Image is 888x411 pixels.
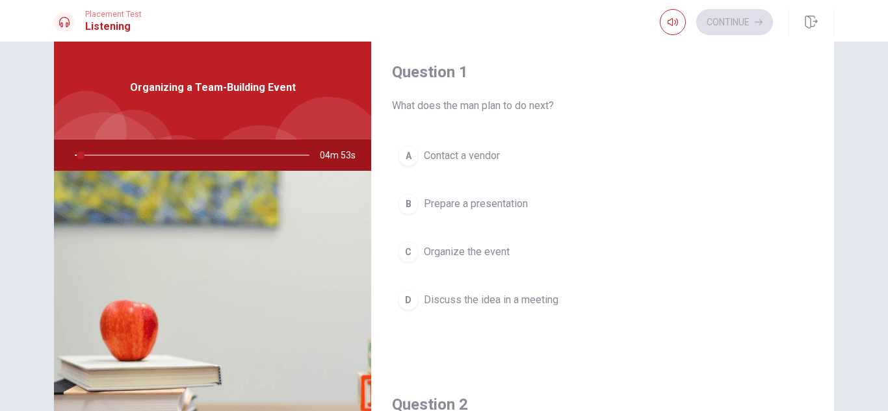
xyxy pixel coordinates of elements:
span: Organize the event [424,244,510,260]
span: What does the man plan to do next? [392,98,813,114]
span: Contact a vendor [424,148,500,164]
button: DDiscuss the idea in a meeting [392,284,813,316]
div: C [398,242,419,262]
span: Organizing a Team-Building Event [130,80,296,95]
div: D [398,290,419,310]
button: COrganize the event [392,236,813,268]
div: B [398,193,419,214]
h1: Listening [85,19,142,34]
span: Prepare a presentation [424,196,528,212]
button: BPrepare a presentation [392,188,813,220]
button: AContact a vendor [392,140,813,172]
span: 04m 53s [320,140,366,171]
span: Placement Test [85,10,142,19]
div: A [398,145,419,166]
span: Discuss the idea in a meeting [424,292,558,308]
h4: Question 1 [392,62,813,82]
